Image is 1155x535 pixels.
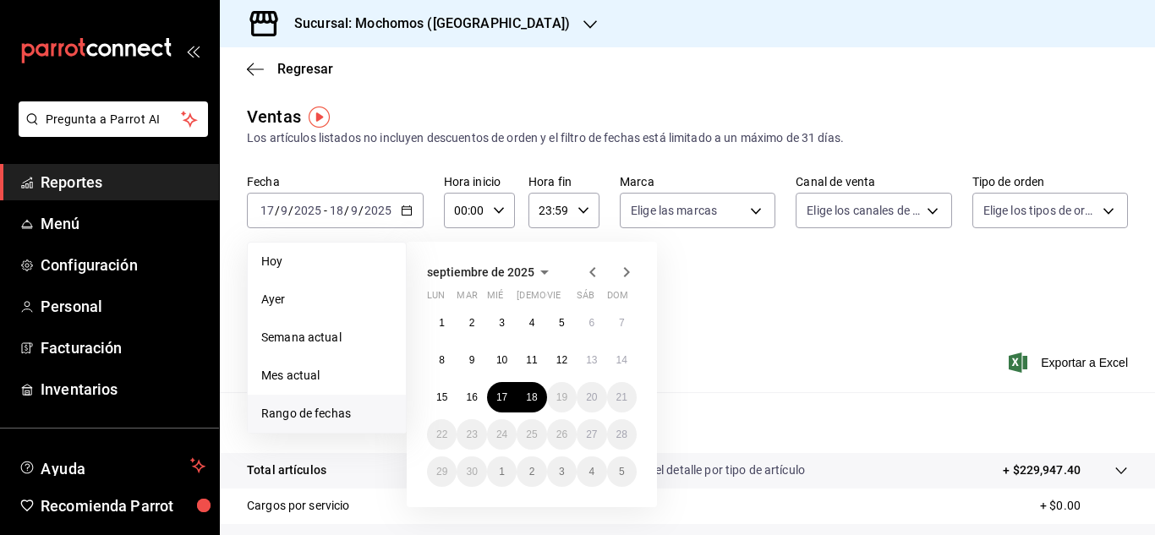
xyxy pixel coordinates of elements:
[487,345,517,375] button: 10 de septiembre de 2025
[487,290,503,308] abbr: miércoles
[261,253,392,270] span: Hoy
[577,419,606,450] button: 27 de septiembre de 2025
[247,104,301,129] div: Ventas
[439,354,445,366] abbr: 8 de septiembre de 2025
[41,336,205,359] span: Facturación
[547,419,577,450] button: 26 de septiembre de 2025
[41,494,205,517] span: Recomienda Parrot
[457,345,486,375] button: 9 de septiembre de 2025
[293,204,322,217] input: ----
[41,212,205,235] span: Menú
[288,204,293,217] span: /
[247,61,333,77] button: Regresar
[350,204,359,217] input: --
[1012,352,1128,373] button: Exportar a Excel
[487,456,517,487] button: 1 de octubre de 2025
[427,456,457,487] button: 29 de septiembre de 2025
[427,290,445,308] abbr: lunes
[329,204,344,217] input: --
[588,317,594,329] abbr: 6 de septiembre de 2025
[586,354,597,366] abbr: 13 de septiembre de 2025
[359,204,364,217] span: /
[457,308,486,338] button: 2 de septiembre de 2025
[1040,497,1128,515] p: + $0.00
[607,382,637,412] button: 21 de septiembre de 2025
[436,466,447,478] abbr: 29 de septiembre de 2025
[620,176,775,188] label: Marca
[607,419,637,450] button: 28 de septiembre de 2025
[972,176,1128,188] label: Tipo de orden
[547,382,577,412] button: 19 de septiembre de 2025
[457,382,486,412] button: 16 de septiembre de 2025
[547,308,577,338] button: 5 de septiembre de 2025
[436,429,447,440] abbr: 22 de septiembre de 2025
[186,44,200,57] button: open_drawer_menu
[427,419,457,450] button: 22 de septiembre de 2025
[261,291,392,308] span: Ayer
[247,461,326,479] p: Total artículos
[427,262,555,282] button: septiembre de 2025
[469,354,475,366] abbr: 9 de septiembre de 2025
[469,317,475,329] abbr: 2 de septiembre de 2025
[796,176,951,188] label: Canal de venta
[309,106,330,128] img: Tooltip marker
[247,176,424,188] label: Fecha
[528,176,599,188] label: Hora fin
[457,456,486,487] button: 30 de septiembre de 2025
[427,382,457,412] button: 15 de septiembre de 2025
[529,466,535,478] abbr: 2 de octubre de 2025
[526,391,537,403] abbr: 18 de septiembre de 2025
[487,382,517,412] button: 17 de septiembre de 2025
[529,317,535,329] abbr: 4 de septiembre de 2025
[19,101,208,137] button: Pregunta a Parrot AI
[499,466,505,478] abbr: 1 de octubre de 2025
[607,308,637,338] button: 7 de septiembre de 2025
[277,61,333,77] span: Regresar
[427,265,534,279] span: septiembre de 2025
[280,204,288,217] input: --
[261,329,392,347] span: Semana actual
[526,429,537,440] abbr: 25 de septiembre de 2025
[616,429,627,440] abbr: 28 de septiembre de 2025
[547,345,577,375] button: 12 de septiembre de 2025
[517,290,616,308] abbr: jueves
[1003,461,1081,479] p: + $229,947.40
[577,308,606,338] button: 6 de septiembre de 2025
[41,378,205,401] span: Inventarios
[466,466,477,478] abbr: 30 de septiembre de 2025
[619,317,625,329] abbr: 7 de septiembre de 2025
[616,391,627,403] abbr: 21 de septiembre de 2025
[324,204,327,217] span: -
[517,308,546,338] button: 4 de septiembre de 2025
[607,290,628,308] abbr: domingo
[12,123,208,140] a: Pregunta a Parrot AI
[586,391,597,403] abbr: 20 de septiembre de 2025
[261,367,392,385] span: Mes actual
[439,317,445,329] abbr: 1 de septiembre de 2025
[517,419,546,450] button: 25 de septiembre de 2025
[457,419,486,450] button: 23 de septiembre de 2025
[457,290,477,308] abbr: martes
[526,354,537,366] abbr: 11 de septiembre de 2025
[466,391,477,403] abbr: 16 de septiembre de 2025
[547,456,577,487] button: 3 de octubre de 2025
[607,345,637,375] button: 14 de septiembre de 2025
[496,354,507,366] abbr: 10 de septiembre de 2025
[41,254,205,276] span: Configuración
[41,171,205,194] span: Reportes
[487,308,517,338] button: 3 de septiembre de 2025
[517,456,546,487] button: 2 de octubre de 2025
[807,202,920,219] span: Elige los canales de venta
[444,176,515,188] label: Hora inicio
[559,466,565,478] abbr: 3 de octubre de 2025
[577,290,594,308] abbr: sábado
[261,405,392,423] span: Rango de fechas
[427,345,457,375] button: 8 de septiembre de 2025
[577,345,606,375] button: 13 de septiembre de 2025
[556,354,567,366] abbr: 12 de septiembre de 2025
[281,14,570,34] h3: Sucursal: Mochomos ([GEOGRAPHIC_DATA])
[260,204,275,217] input: --
[344,204,349,217] span: /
